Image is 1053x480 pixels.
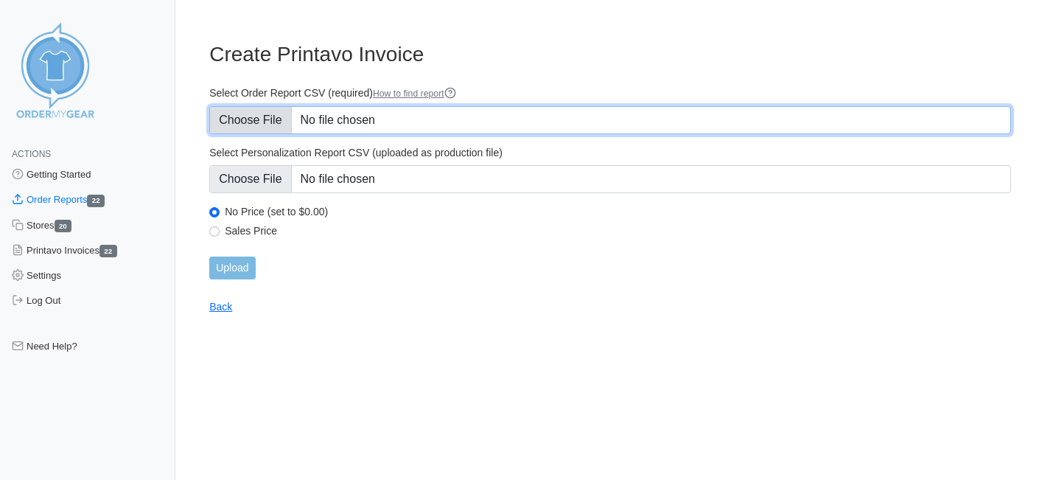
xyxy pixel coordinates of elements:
[225,205,1011,218] label: No Price (set to $0.00)
[373,88,456,99] a: How to find report
[99,245,117,257] span: 22
[225,224,1011,237] label: Sales Price
[209,301,232,313] a: Back
[87,195,105,207] span: 22
[55,220,72,232] span: 20
[209,86,1011,100] label: Select Order Report CSV (required)
[209,257,255,279] input: Upload
[12,149,51,159] span: Actions
[209,146,1011,159] label: Select Personalization Report CSV (uploaded as production file)
[209,42,1011,67] h3: Create Printavo Invoice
